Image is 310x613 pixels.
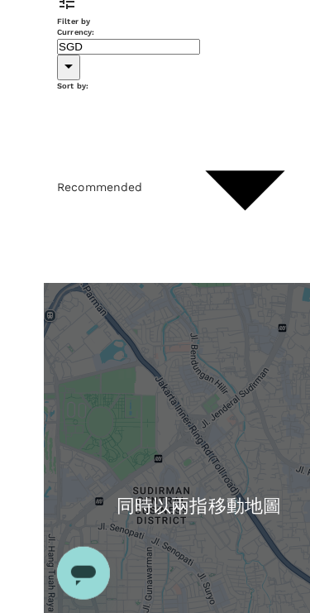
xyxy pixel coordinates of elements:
button: Open [13,55,36,80]
h6: Filter by [13,16,297,26]
iframe: 開啟傳訊視窗按鈕 [13,547,66,600]
span: Recommended [13,179,99,195]
h6: Sort by : [13,80,297,91]
h6: Currency : [13,26,297,37]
